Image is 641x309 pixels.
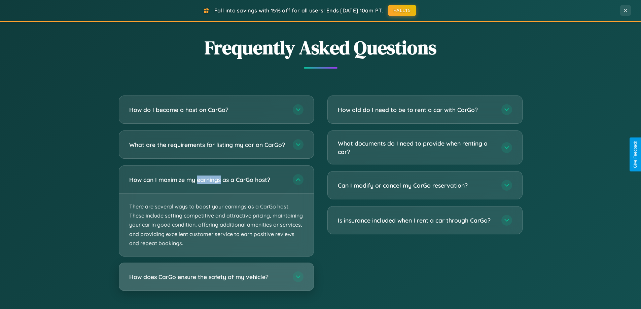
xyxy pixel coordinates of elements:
[129,106,286,114] h3: How do I become a host on CarGo?
[129,176,286,184] h3: How can I maximize my earnings as a CarGo host?
[119,35,523,61] h2: Frequently Asked Questions
[338,106,495,114] h3: How old do I need to be to rent a car with CarGo?
[338,181,495,190] h3: Can I modify or cancel my CarGo reservation?
[129,273,286,281] h3: How does CarGo ensure the safety of my vehicle?
[633,141,638,168] div: Give Feedback
[129,141,286,149] h3: What are the requirements for listing my car on CarGo?
[388,5,416,16] button: FALL15
[119,194,314,256] p: There are several ways to boost your earnings as a CarGo host. These include setting competitive ...
[338,216,495,225] h3: Is insurance included when I rent a car through CarGo?
[338,139,495,156] h3: What documents do I need to provide when renting a car?
[214,7,383,14] span: Fall into savings with 15% off for all users! Ends [DATE] 10am PT.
